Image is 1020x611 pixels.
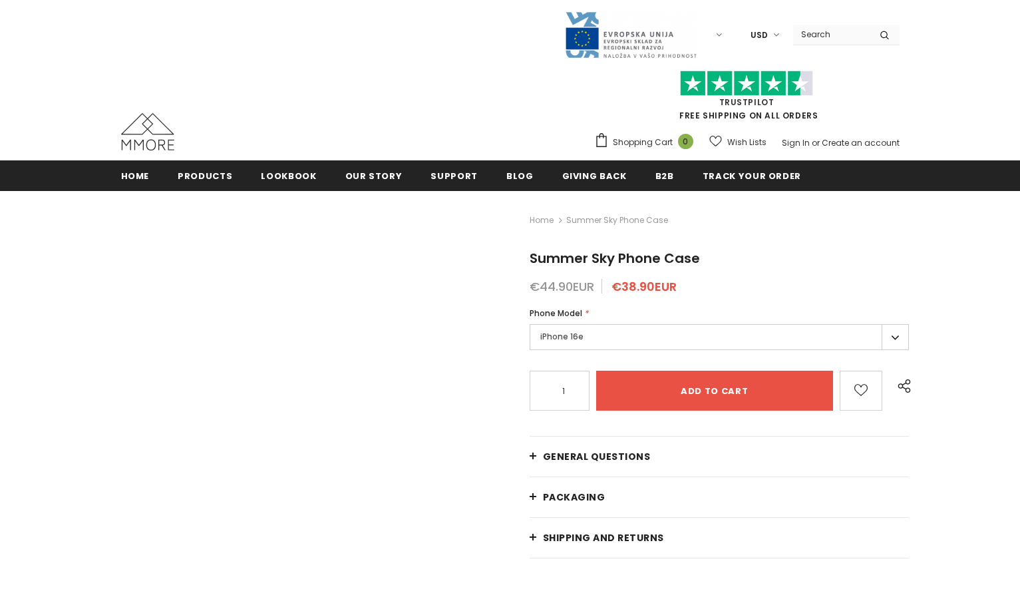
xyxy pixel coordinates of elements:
a: Trustpilot [719,97,774,108]
span: €44.90EUR [530,278,594,295]
img: MMORE Cases [121,113,174,150]
span: General Questions [543,450,651,463]
span: Summer Sky Phone Case [566,212,668,228]
a: Products [178,160,232,190]
a: Home [530,212,554,228]
input: Add to cart [596,371,833,411]
a: support [430,160,478,190]
span: support [430,170,478,182]
span: B2B [655,170,674,182]
span: Giving back [562,170,627,182]
a: Blog [506,160,534,190]
a: Create an account [822,137,900,148]
span: €38.90EUR [611,278,677,295]
span: Wish Lists [727,136,766,149]
span: Shopping Cart [613,136,673,149]
a: Wish Lists [709,130,766,154]
a: Our Story [345,160,403,190]
span: or [812,137,820,148]
a: PACKAGING [530,477,910,517]
span: Blog [506,170,534,182]
a: General Questions [530,437,910,477]
span: Summer Sky Phone Case [530,249,700,268]
span: Our Story [345,170,403,182]
a: Javni Razpis [564,29,697,40]
span: FREE SHIPPING ON ALL ORDERS [594,77,900,121]
span: 0 [678,134,693,149]
a: B2B [655,160,674,190]
a: Giving back [562,160,627,190]
a: Shopping Cart 0 [594,132,700,152]
span: Lookbook [261,170,316,182]
a: Home [121,160,150,190]
span: Home [121,170,150,182]
span: Track your order [703,170,801,182]
a: Sign In [782,137,810,148]
span: PACKAGING [543,491,605,504]
span: Products [178,170,232,182]
a: Shipping and returns [530,518,910,558]
span: Phone Model [530,307,582,319]
img: Trust Pilot Stars [680,71,813,97]
a: Track your order [703,160,801,190]
span: Shipping and returns [543,531,664,544]
label: iPhone 16e [530,324,910,350]
a: Lookbook [261,160,316,190]
img: Javni Razpis [564,11,697,59]
input: Search Site [793,25,870,44]
span: USD [751,29,768,42]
